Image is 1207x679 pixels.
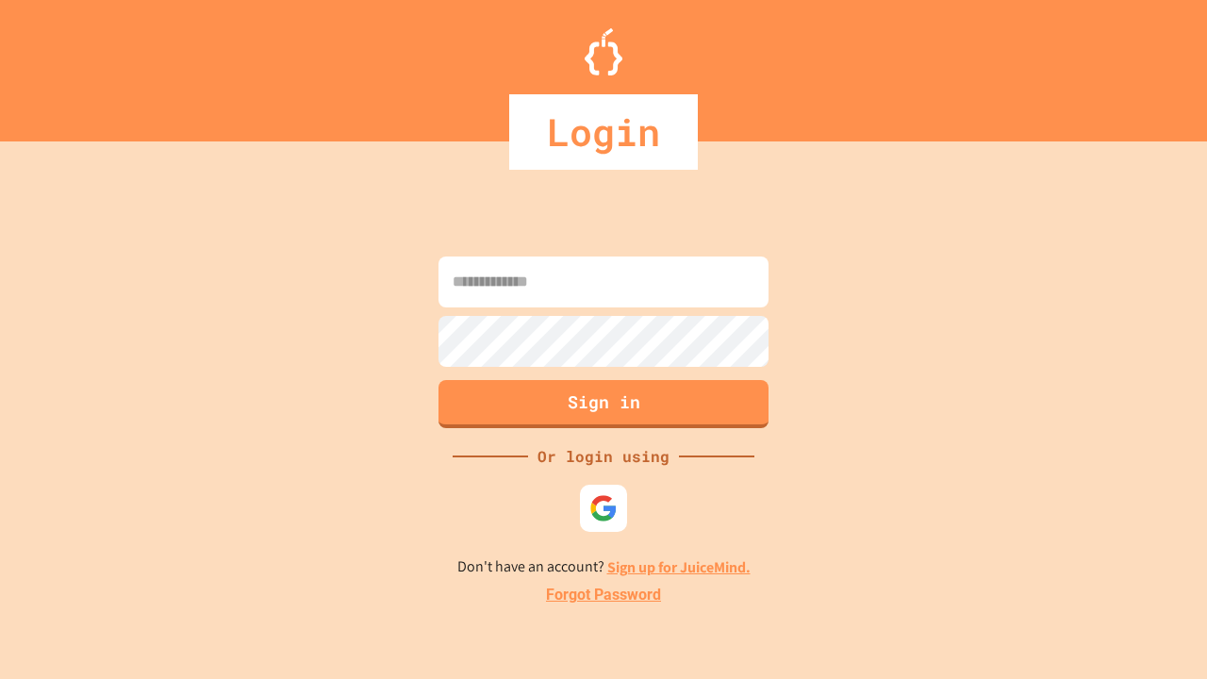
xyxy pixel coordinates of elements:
[607,557,751,577] a: Sign up for JuiceMind.
[438,380,769,428] button: Sign in
[585,28,622,75] img: Logo.svg
[528,445,679,468] div: Or login using
[457,555,751,579] p: Don't have an account?
[546,584,661,606] a: Forgot Password
[589,494,618,522] img: google-icon.svg
[1050,522,1188,602] iframe: chat widget
[1128,604,1188,660] iframe: chat widget
[509,94,698,170] div: Login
